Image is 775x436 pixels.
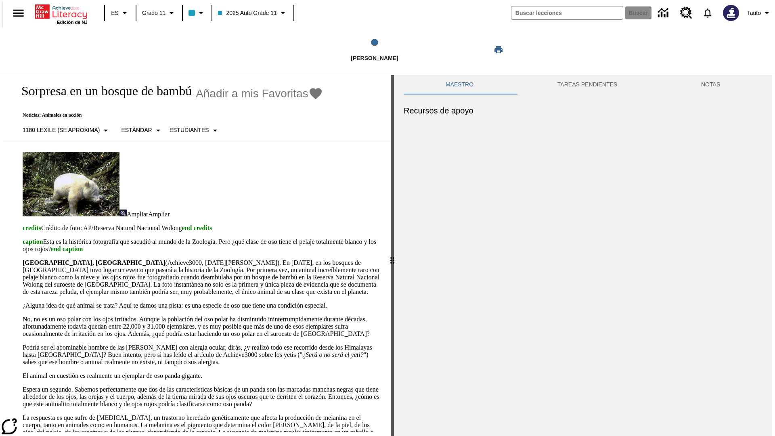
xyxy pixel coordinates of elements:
span: Ampliar [148,211,170,218]
button: El color de la clase es azul claro. Cambiar el color de la clase. [185,6,209,20]
button: Tipo de apoyo, Estándar [118,123,166,138]
p: Esta es la histórica fotografía que sacudió al mundo de la Zoología. Pero ¿qué clase de oso tiene... [23,238,381,253]
p: Estándar [121,126,152,134]
span: end caption [51,245,83,252]
p: El animal en cuestión es realmente un ejemplar de oso panda gigante. [23,372,381,379]
p: Crédito de foto: AP/Reserva Natural Nacional Wolong [23,224,381,232]
p: No, no es un oso polar con los ojos irritados. Aunque la población del oso polar ha disminuido in... [23,316,381,337]
button: Lee step 1 of 1 [270,27,479,72]
span: Ampliar [127,211,148,218]
span: credits [23,224,41,231]
em: ¿Será o no será el yeti? [302,351,364,358]
strong: [GEOGRAPHIC_DATA], [GEOGRAPHIC_DATA] [23,259,165,266]
img: Avatar [723,5,739,21]
p: Noticias: Animales en acción [13,112,323,118]
span: Tauto [747,9,761,17]
a: Centro de información [653,2,675,24]
span: [PERSON_NAME] [351,55,398,61]
button: Clase: 2025 Auto Grade 11, Selecciona una clase [215,6,291,20]
span: 2025 Auto Grade 11 [218,9,276,17]
a: Centro de recursos, Se abrirá en una pestaña nueva. [675,2,697,24]
button: Imprimir [486,42,511,57]
div: Pulsa la tecla de intro o la barra espaciadora y luego presiona las flechas de derecha e izquierd... [391,75,394,436]
img: Ampliar [119,210,127,216]
div: reading [3,75,391,432]
p: ¿Alguna idea de qué animal se trata? Aquí te damos una pista: es una especie de oso que tiene una... [23,302,381,309]
button: Perfil/Configuración [744,6,775,20]
p: (Achieve3000, [DATE][PERSON_NAME]). En [DATE], en los bosques de [GEOGRAPHIC_DATA] tuvo lugar un ... [23,259,381,296]
button: Seleccionar estudiante [166,123,223,138]
p: 1180 Lexile (Se aproxima) [23,126,100,134]
p: Espera un segundo. Sabemos perfectamente que dos de las caracteristicas básicas de un panda son l... [23,386,381,408]
p: Estudiantes [170,126,209,134]
h6: Recursos de apoyo [404,104,762,117]
div: activity [394,75,772,436]
button: TAREAS PENDIENTES [515,75,659,94]
button: Maestro [404,75,515,94]
button: Escoja un nuevo avatar [718,2,744,23]
a: Notificaciones [697,2,718,23]
p: Podría ser el abominable hombre de las [PERSON_NAME] con alergia ocular, dirás, ¿y realizó todo e... [23,344,381,366]
span: Edición de NJ [57,20,88,25]
button: NOTAS [659,75,762,94]
div: Instructional Panel Tabs [404,75,762,94]
img: los pandas albinos en China a veces son confundidos con osos polares [23,152,119,216]
button: Abrir el menú lateral [6,1,30,25]
h1: Sorpresa en un bosque de bambú [13,84,192,99]
input: Buscar campo [511,6,623,19]
button: Añadir a mis Favoritas - Sorpresa en un bosque de bambú [196,86,323,101]
span: ES [111,9,119,17]
div: Portada [35,3,88,25]
span: Añadir a mis Favoritas [196,87,308,100]
span: caption [23,238,43,245]
span: Grado 11 [142,9,165,17]
button: Grado: Grado 11, Elige un grado [139,6,180,20]
button: Seleccione Lexile, 1180 Lexile (Se aproxima) [19,123,114,138]
button: Lenguaje: ES, Selecciona un idioma [107,6,133,20]
span: end credits [182,224,212,231]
